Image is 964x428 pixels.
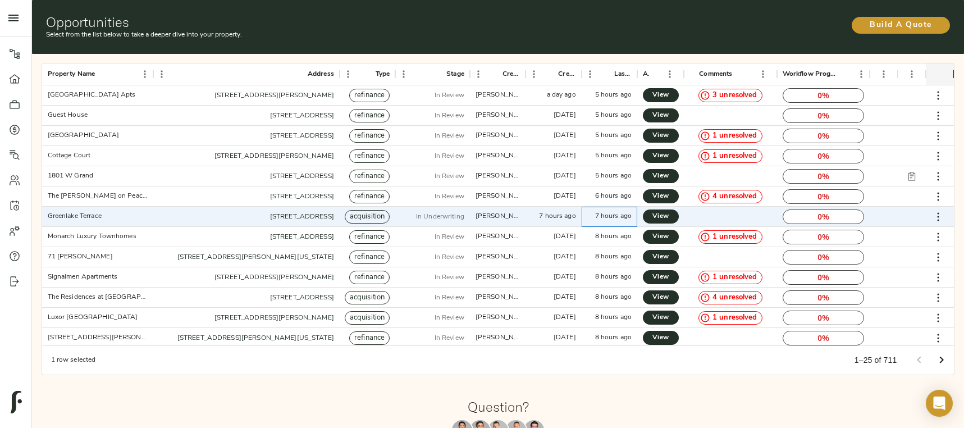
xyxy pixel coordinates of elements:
div: 4 days ago [554,313,576,322]
div: 13 days ago [554,333,576,343]
p: In Review [435,131,464,141]
div: 1 row selected [51,356,96,365]
a: View [643,230,679,244]
p: 0 % [783,169,865,184]
div: 8 hours ago [595,232,632,242]
div: 47 Ann St [48,333,148,343]
button: Menu [340,66,357,83]
div: justin@fulcrumlendingcorp.com [476,90,520,100]
button: Menu [755,66,771,83]
a: View [643,149,679,163]
div: 5 days ago [554,192,576,201]
div: Monarch Luxury Townhomes [48,232,136,242]
a: View [643,331,679,345]
p: In Review [435,192,464,202]
div: 5 days ago [554,232,576,242]
p: 0 % [783,129,865,143]
div: 1 unresolved [698,230,762,244]
a: View [643,189,679,203]
div: 1 unresolved [698,129,762,143]
div: Guest House [48,111,88,120]
div: zach@fulcrumlendingcorp.com [476,131,520,140]
div: Actions [643,63,649,85]
div: 4 unresolved [698,291,762,304]
div: Comments [699,63,732,85]
span: 1 unresolved [708,272,762,283]
p: In Review [435,252,464,262]
div: 5 days ago [554,111,576,120]
a: [STREET_ADDRESS] [270,173,334,180]
p: 0 % [783,108,865,123]
div: 13 days ago [554,252,576,262]
button: Menu [661,66,678,83]
div: 5 hours ago [595,171,632,181]
p: 0 % [783,189,865,204]
p: In Review [435,90,464,101]
div: Address [308,63,334,85]
span: View [654,89,668,101]
img: logo [11,391,22,413]
div: 8 hours ago [595,313,632,322]
div: Open Intercom Messenger [926,390,953,417]
div: Greenlake Terrace [48,212,102,221]
span: View [654,130,668,142]
p: 0 % [783,290,865,305]
div: 3 months ago [554,171,576,181]
span: refinance [350,192,389,202]
div: Created By [470,63,526,85]
span: View [654,271,668,283]
button: Menu [875,66,892,83]
div: 4 unresolved [698,190,762,203]
div: 5 hours ago [595,111,632,120]
div: The Byron on Peachtree [48,192,148,201]
div: Stage [446,63,464,85]
span: 3 unresolved [708,90,762,101]
p: 0 % [783,311,865,325]
div: 71 Leonard [48,252,113,262]
div: Last Updated [582,63,637,85]
a: View [643,290,679,304]
span: acquisition [345,313,389,324]
p: 0 % [783,331,865,345]
button: Sort [732,66,748,82]
p: 0 % [783,250,865,265]
button: Menu [470,66,487,83]
div: 8 hours ago [595,333,632,343]
span: View [654,312,668,324]
div: a day ago [547,90,576,100]
a: [STREET_ADDRESS] [270,112,334,119]
a: [STREET_ADDRESS] [270,193,334,200]
div: The Residences at Port Royal [48,293,148,302]
button: Menu [903,66,920,83]
span: refinance [350,151,389,162]
a: [STREET_ADDRESS][PERSON_NAME] [214,153,334,160]
div: Address [153,63,339,85]
div: Workflow Progress [777,63,870,85]
span: View [654,190,668,202]
a: [STREET_ADDRESS][PERSON_NAME][US_STATE] [177,335,334,342]
span: Build A Quote [863,19,939,33]
div: 6 days ago [554,272,576,282]
div: Last Updated [614,63,632,85]
span: View [654,332,668,344]
p: In Review [435,293,464,303]
div: 7 hours ago [595,212,632,221]
span: refinance [350,90,389,101]
div: 5 hours ago [595,90,632,100]
div: Stage [395,63,470,85]
div: 5 hours ago [595,151,632,161]
span: 1 unresolved [708,151,762,162]
button: Menu [526,66,542,83]
button: Sort [360,66,376,82]
div: Report [898,63,926,85]
div: 8 hours ago [595,293,632,302]
div: 1 unresolved [698,311,762,325]
p: In Review [435,232,464,242]
div: Cottage Court [48,151,91,161]
a: View [643,270,679,284]
a: [STREET_ADDRESS] [270,213,334,220]
button: Sort [837,66,853,82]
span: 1 unresolved [708,131,762,142]
span: refinance [350,333,389,344]
p: In Review [435,313,464,323]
